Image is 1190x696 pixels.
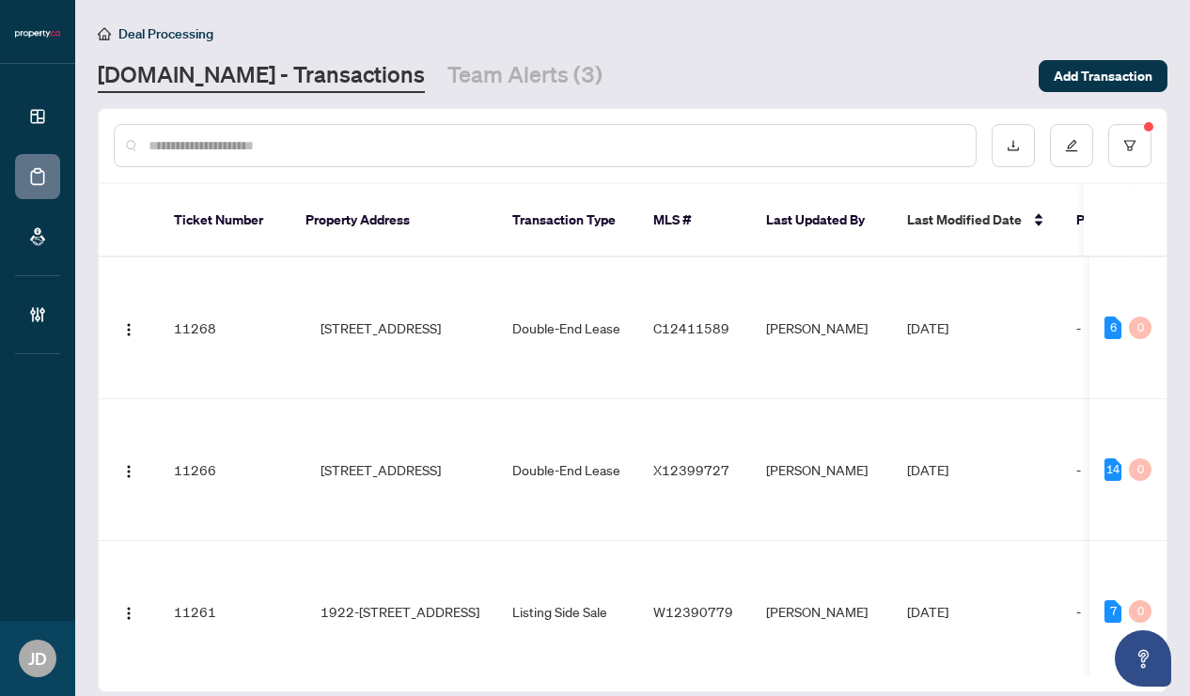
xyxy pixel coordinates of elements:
img: Logo [121,464,136,479]
div: 7 [1104,600,1121,623]
a: [DOMAIN_NAME] - Transactions [98,59,425,93]
td: Double-End Lease [497,399,638,541]
button: download [992,124,1035,167]
img: Logo [121,322,136,337]
button: edit [1050,124,1093,167]
td: - [1061,399,1174,541]
span: [STREET_ADDRESS] [321,459,441,480]
span: [DATE] [907,603,948,620]
button: filter [1108,124,1151,167]
td: - [1061,541,1174,683]
div: 0 [1129,458,1151,481]
th: Last Modified Date [892,184,1061,257]
td: 11268 [159,257,290,399]
th: Ticket Number [159,184,290,257]
span: Deal Processing [118,25,213,42]
img: Logo [121,606,136,621]
span: 1922-[STREET_ADDRESS] [321,601,479,622]
div: 6 [1104,317,1121,339]
td: 11266 [159,399,290,541]
th: MLS # [638,184,751,257]
span: W12390779 [653,603,733,620]
img: logo [15,28,60,39]
th: Project Name [1061,184,1174,257]
td: [PERSON_NAME] [751,399,892,541]
span: C12411589 [653,319,729,336]
button: Logo [114,455,144,485]
span: edit [1065,139,1078,152]
td: [PERSON_NAME] [751,541,892,683]
td: [PERSON_NAME] [751,257,892,399]
button: Logo [114,596,144,626]
div: 0 [1129,317,1151,339]
button: Add Transaction [1039,60,1167,92]
span: JD [28,645,47,672]
th: Property Address [290,184,497,257]
div: 14 [1104,458,1121,481]
span: [DATE] [907,461,948,478]
span: X12399727 [653,461,729,478]
span: download [1007,139,1020,152]
span: [DATE] [907,319,948,336]
a: Team Alerts (3) [447,59,603,93]
span: filter [1123,139,1136,152]
button: Open asap [1115,630,1171,687]
th: Last Updated By [751,184,892,257]
td: - [1061,257,1174,399]
span: home [98,27,111,40]
span: Last Modified Date [907,209,1022,230]
span: [STREET_ADDRESS] [321,317,441,338]
th: Transaction Type [497,184,638,257]
td: Listing Side Sale [497,541,638,683]
div: 0 [1129,600,1151,623]
td: 11261 [159,541,290,683]
span: Add Transaction [1054,61,1152,91]
td: Double-End Lease [497,257,638,399]
button: Logo [114,313,144,343]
